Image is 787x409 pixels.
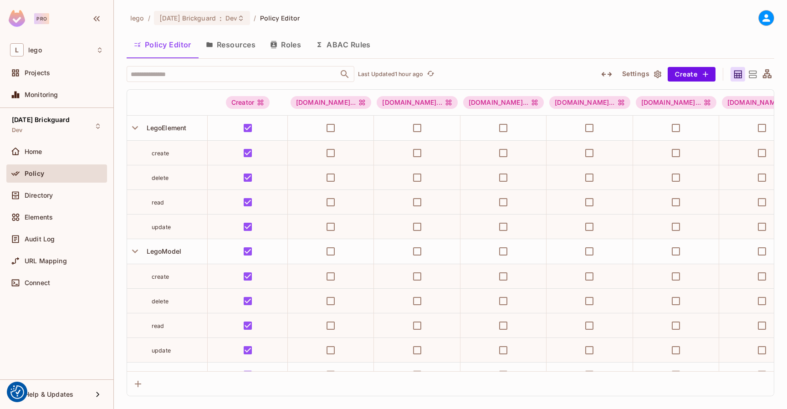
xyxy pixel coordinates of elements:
span: Dev [225,14,237,22]
span: L [10,43,24,56]
button: Consent Preferences [10,385,24,399]
button: Roles [263,33,308,56]
button: Policy Editor [127,33,199,56]
span: Workspace: lego [28,46,42,54]
span: delete [152,174,169,181]
span: Audit Log [25,235,55,243]
span: delete [152,298,169,305]
span: refresh [427,70,434,79]
span: update [152,224,171,230]
p: Last Updated 1 hour ago [358,71,423,78]
span: Directory [25,192,53,199]
span: Policy [25,170,44,177]
span: the active workspace [130,14,144,22]
span: LegoSet [143,371,172,378]
button: Create [668,67,715,82]
span: LegoModel [143,247,181,255]
span: read [152,199,164,206]
span: Policy Editor [260,14,300,22]
span: read [152,322,164,329]
span: : [219,15,222,22]
li: / [148,14,150,22]
span: create [152,150,169,157]
div: [DOMAIN_NAME]... [549,96,630,109]
span: Help & Updates [25,391,73,398]
span: g1.appl.CKB_Horizon_Next-1st [549,96,630,109]
span: g1.appl.CKB_Horizon_Next-2nd [636,96,716,109]
span: [DATE] Brickguard [12,116,70,123]
span: Elements [25,214,53,221]
span: Dev [12,127,22,134]
div: [DOMAIN_NAME]... [636,96,716,109]
button: Resources [199,33,263,56]
span: Projects [25,69,50,77]
span: URL Mapping [25,257,67,265]
span: g1.appl.CKB_Horizon_Current [291,96,371,109]
span: g1.appl.CKB_Horizon_Historic [463,96,544,109]
button: ABAC Rules [308,33,378,56]
li: / [254,14,256,22]
span: Click to refresh data [423,69,436,80]
span: g1.appl.CKB_Horizon_Future [377,96,457,109]
span: LegoElement [143,124,187,132]
div: [DOMAIN_NAME]... [377,96,457,109]
button: refresh [425,69,436,80]
span: update [152,347,171,354]
button: Settings [618,67,664,82]
div: Pro [34,13,49,24]
button: Open [338,68,351,81]
img: Revisit consent button [10,385,24,399]
span: Monitoring [25,91,58,98]
div: Creator [226,96,270,109]
img: SReyMgAAAABJRU5ErkJggg== [9,10,25,27]
span: Connect [25,279,50,286]
span: create [152,273,169,280]
div: [DOMAIN_NAME]... [291,96,371,109]
span: [DATE] Brickguard [159,14,216,22]
span: Home [25,148,42,155]
div: [DOMAIN_NAME]... [463,96,544,109]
